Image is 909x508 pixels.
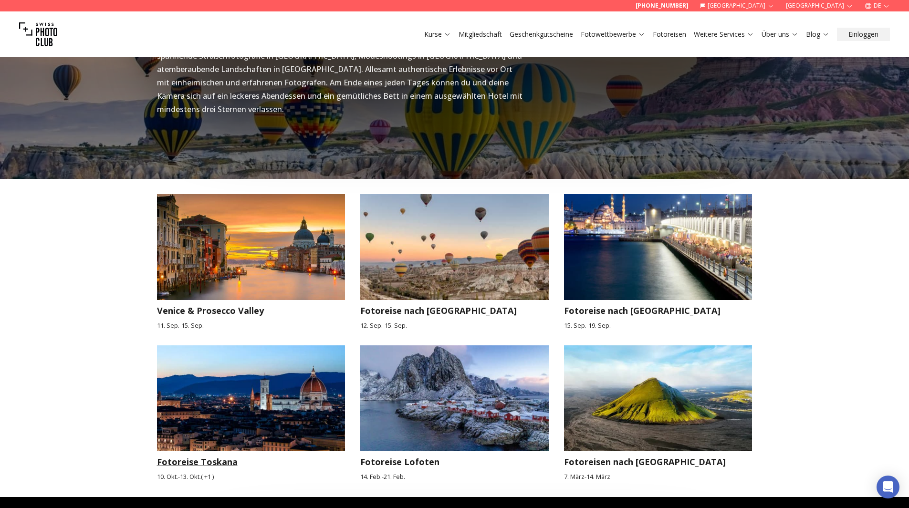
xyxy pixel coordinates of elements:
a: Mitgliedschaft [459,30,502,39]
h3: Fotoreisen nach [GEOGRAPHIC_DATA] [564,455,752,468]
a: Venice & Prosecco ValleyVenice & Prosecco Valley11. Sep.-15. Sep. [157,194,345,330]
a: Fotoreise nach KappadokienFotoreise nach [GEOGRAPHIC_DATA]12. Sep.-15. Sep. [360,194,549,330]
h3: Fotoreise nach [GEOGRAPHIC_DATA] [564,304,752,317]
h3: Venice & Prosecco Valley [157,304,345,317]
h3: Fotoreise nach [GEOGRAPHIC_DATA] [360,304,549,317]
img: Swiss photo club [19,15,57,53]
a: Fotoreisen nach IslandFotoreisen nach [GEOGRAPHIC_DATA]7. März-14. März [564,345,752,481]
button: Mitgliedschaft [455,28,506,41]
a: Kurse [424,30,451,39]
a: Geschenkgutscheine [510,30,573,39]
a: Über uns [762,30,798,39]
a: Blog [806,30,829,39]
button: Weitere Services [690,28,758,41]
img: Fotoreisen nach Island [554,340,762,456]
small: 14. Feb. - 21. Feb. [360,472,549,481]
a: Weitere Services [694,30,754,39]
a: Fotowettbewerbe [581,30,645,39]
a: Fotoreisen [653,30,686,39]
img: Fotoreise nach Kappadokien [351,189,558,305]
h3: Fotoreise Lofoten [360,455,549,468]
small: 7. März - 14. März [564,472,752,481]
button: Fotoreisen [649,28,690,41]
h3: Fotoreise Toskana [157,455,345,468]
a: Fotoreise ToskanaFotoreise Toskana10. Okt.-13. Okt.( +1 ) [157,345,345,481]
button: Über uns [758,28,802,41]
img: Fotoreise Lofoten [351,340,558,456]
a: Fotoreise nach IstanbulFotoreise nach [GEOGRAPHIC_DATA]15. Sep.-19. Sep. [564,194,752,330]
small: 12. Sep. - 15. Sep. [360,321,549,330]
small: 10. Okt. - 13. Okt. ( + 1 ) [157,472,345,481]
img: Fotoreise nach Istanbul [554,189,762,305]
button: Einloggen [837,28,890,41]
div: Open Intercom Messenger [877,476,899,498]
img: Venice & Prosecco Valley [147,189,355,305]
button: Blog [802,28,833,41]
button: Kurse [420,28,455,41]
a: [PHONE_NUMBER] [636,2,689,10]
small: 15. Sep. - 19. Sep. [564,321,752,330]
small: 11. Sep. - 15. Sep. [157,321,345,330]
button: Geschenkgutscheine [506,28,577,41]
a: Fotoreise LofotenFotoreise Lofoten14. Feb.-21. Feb. [360,345,549,481]
button: Fotowettbewerbe [577,28,649,41]
img: Fotoreise Toskana [157,345,345,451]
